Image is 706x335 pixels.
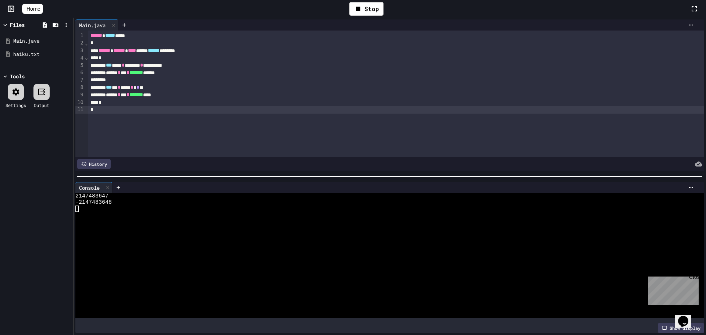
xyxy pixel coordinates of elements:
div: 6 [75,69,85,76]
div: Tools [10,72,25,80]
div: 2 [75,39,85,47]
span: -2147483648 [75,199,112,206]
span: 2147483647 [75,193,108,199]
div: 10 [75,99,85,106]
div: 5 [75,62,85,69]
div: Settings [6,102,26,108]
iframe: chat widget [675,306,699,328]
div: Main.java [13,38,71,45]
div: haiku.txt [13,51,71,58]
span: Home [26,5,40,13]
div: 9 [75,91,85,99]
iframe: chat widget [645,274,699,305]
div: Chat with us now!Close [3,3,51,47]
div: History [77,159,111,169]
div: 1 [75,32,85,39]
div: 7 [75,76,85,84]
div: Stop [349,2,384,16]
div: Main.java [75,21,109,29]
span: Fold line [85,40,88,46]
div: Main.java [75,19,118,31]
div: Show display [658,323,704,333]
div: Output [34,102,49,108]
div: Files [10,21,25,29]
div: Console [75,184,103,192]
div: Console [75,182,113,193]
div: 4 [75,54,85,62]
div: 8 [75,84,85,91]
span: Fold line [85,55,88,61]
div: 3 [75,47,85,54]
div: 11 [75,106,85,113]
a: Home [22,4,43,14]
